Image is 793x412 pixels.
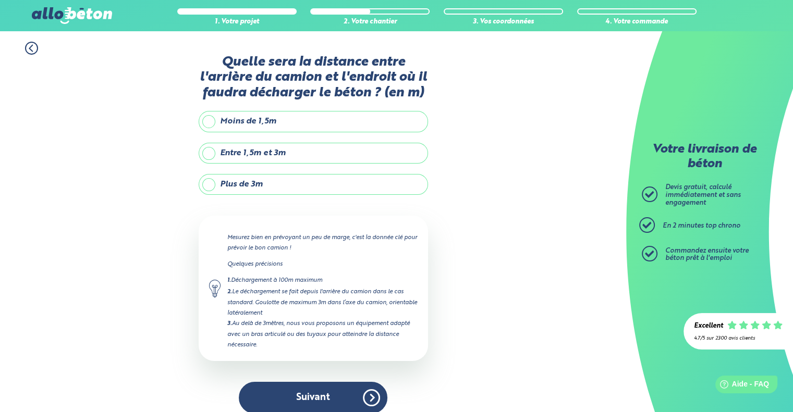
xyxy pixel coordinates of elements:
p: Quelques précisions [227,259,418,269]
label: Moins de 1,5m [199,111,428,132]
label: Quelle sera la distance entre l'arrière du camion et l'endroit où il faudra décharger le béton ? ... [199,55,428,101]
p: Mesurez bien en prévoyant un peu de marge, c'est la donnée clé pour prévoir le bon camion ! [227,232,418,253]
span: Devis gratuit, calculé immédiatement et sans engagement [665,184,741,206]
div: 1. Votre projet [177,18,297,26]
div: Le déchargement se fait depuis l'arrière du camion dans le cas standard. Goulotte de maximum 3m d... [227,286,418,318]
div: 4. Votre commande [577,18,697,26]
label: Plus de 3m [199,174,428,195]
strong: 1. [227,278,231,283]
div: 3. Vos coordonnées [444,18,563,26]
img: allobéton [32,7,112,24]
iframe: Help widget launcher [700,371,782,401]
div: Déchargement à 100m maximum [227,275,418,286]
span: En 2 minutes top chrono [663,222,740,229]
span: Commandez ensuite votre béton prêt à l'emploi [665,247,749,262]
div: Excellent [694,322,723,330]
div: Au delà de 3mètres, nous vous proposons un équipement adapté avec un bras articulé ou des tuyaux ... [227,318,418,350]
p: Votre livraison de béton [644,143,764,171]
strong: 2. [227,289,232,295]
label: Entre 1,5m et 3m [199,143,428,164]
strong: 3. [227,321,232,327]
div: 2. Votre chantier [310,18,430,26]
div: 4.7/5 sur 2300 avis clients [694,335,783,341]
